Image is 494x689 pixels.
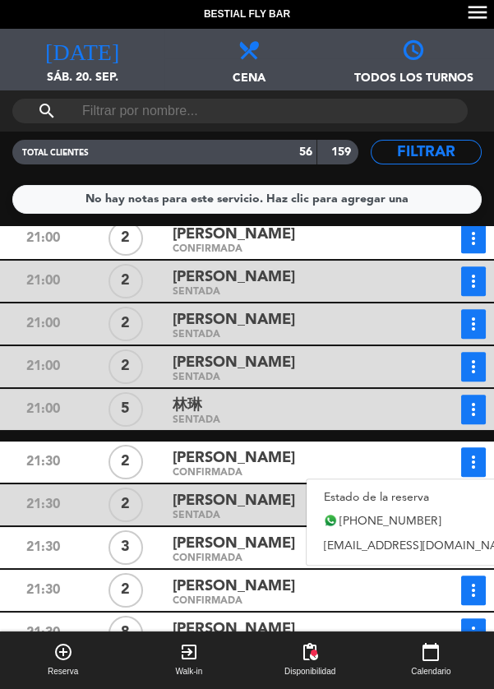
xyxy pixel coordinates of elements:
i: more_vert [464,357,483,377]
div: 21:00 [2,224,85,253]
span: fiber_manual_record [309,648,319,658]
button: calendar_todayCalendario [368,631,494,689]
i: more_vert [464,400,483,419]
div: CONFIRMADA [173,246,409,253]
div: 21:00 [2,352,85,381]
span: [PERSON_NAME] [173,532,295,556]
button: more_vert [461,224,486,253]
div: 21:30 [2,576,85,605]
div: 2 [108,445,143,479]
button: exit_to_appWalk-in [126,631,252,689]
div: 21:00 [2,395,85,424]
i: search [37,101,57,121]
div: CONFIRMADA [173,469,409,477]
i: calendar_today [421,642,441,662]
input: Filtrar por nombre... [81,99,399,123]
i: more_vert [464,452,483,472]
button: more_vert [461,266,486,296]
div: 2 [108,307,143,341]
div: No hay notas para este servicio. Haz clic para agregar una [85,190,409,209]
div: 21:30 [2,533,85,562]
i: add_circle_outline [53,642,73,662]
i: more_vert [464,623,483,643]
i: [DATE] [45,37,119,60]
span: Walk-in [175,665,202,678]
div: SENTADA [173,512,409,520]
strong: 159 [331,146,354,158]
button: more_vert [461,576,486,605]
button: more_vert [461,447,486,477]
div: 21:30 [2,447,85,477]
div: 5 [108,392,143,427]
div: 21:30 [2,618,85,648]
div: SENTADA [173,417,409,424]
i: more_vert [464,271,483,291]
i: more_vert [464,314,483,334]
button: more_vert [461,395,486,424]
i: more_vert [464,580,483,600]
span: TOTAL CLIENTES [22,149,89,157]
span: [PERSON_NAME] [173,489,295,513]
span: [PHONE_NUMBER] [339,512,441,531]
div: 8 [108,616,143,650]
span: Calendario [411,665,450,678]
span: [PERSON_NAME] [173,223,295,247]
span: [PERSON_NAME] [173,617,295,641]
button: more_vert [461,352,486,381]
button: more_vert [461,309,486,339]
span: [PERSON_NAME] [173,351,295,375]
i: more_vert [464,229,483,248]
div: 2 [108,264,143,298]
i: exit_to_app [179,642,199,662]
div: 2 [108,488,143,522]
span: 林琳 [173,394,202,418]
div: SENTADA [173,374,409,381]
div: 21:30 [2,490,85,520]
span: [PERSON_NAME] [173,446,295,470]
div: 3 [108,530,143,565]
div: 2 [108,221,143,256]
span: [PERSON_NAME] [173,308,295,332]
button: Filtrar [371,140,482,164]
span: [PERSON_NAME] [173,575,295,599]
span: Bestial Fly Bar [204,7,290,23]
span: pending_actions [300,642,320,662]
div: 21:00 [2,309,85,339]
strong: 56 [299,146,312,158]
div: 2 [108,349,143,384]
button: more_vert [461,618,486,648]
div: CONFIRMADA [173,555,409,562]
span: Reserva [48,665,78,678]
div: 21:00 [2,266,85,296]
div: SENTADA [173,331,409,339]
span: [PERSON_NAME] [173,266,295,289]
div: 2 [108,573,143,608]
div: CONFIRMADA [173,598,409,605]
div: SENTADA [173,289,409,296]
